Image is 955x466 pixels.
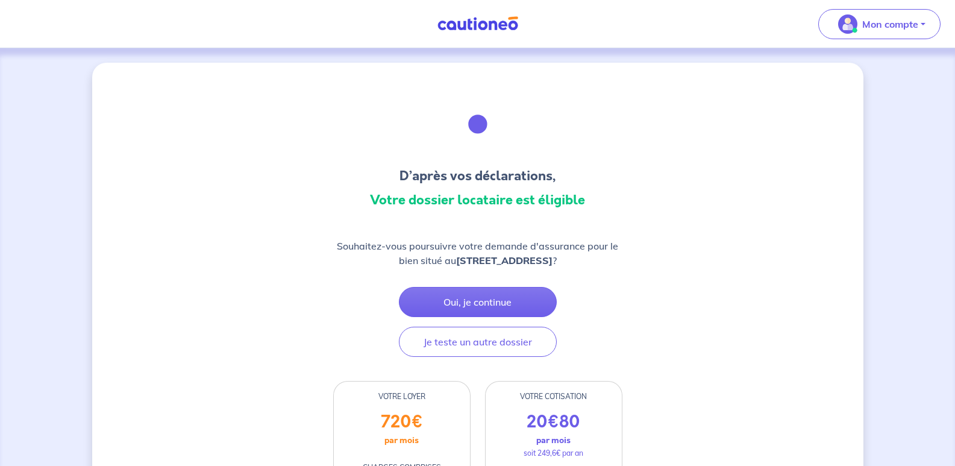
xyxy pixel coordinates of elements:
p: Souhaitez-vous poursuivre votre demande d'assurance pour le bien situé au ? [333,239,622,268]
strong: [STREET_ADDRESS] [456,254,553,266]
p: 720 € [381,412,423,432]
p: Mon compte [862,17,918,31]
span: 80 [559,410,580,434]
p: par mois [536,432,571,448]
div: VOTRE LOYER [334,391,470,402]
img: Cautioneo [433,16,523,31]
img: illu_congratulation.svg [445,92,510,157]
p: soit 249,6€ par an [524,448,583,459]
button: Oui, je continue [399,287,557,317]
div: VOTRE COTISATION [486,391,622,402]
span: € [548,410,559,434]
p: 20 [527,412,580,432]
h3: D’après vos déclarations, [333,166,622,186]
button: illu_account_valid_menu.svgMon compte [818,9,941,39]
img: illu_account_valid_menu.svg [838,14,857,34]
h3: Votre dossier locataire est éligible [333,190,622,210]
p: par mois [384,432,419,448]
button: Je teste un autre dossier [399,327,557,357]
